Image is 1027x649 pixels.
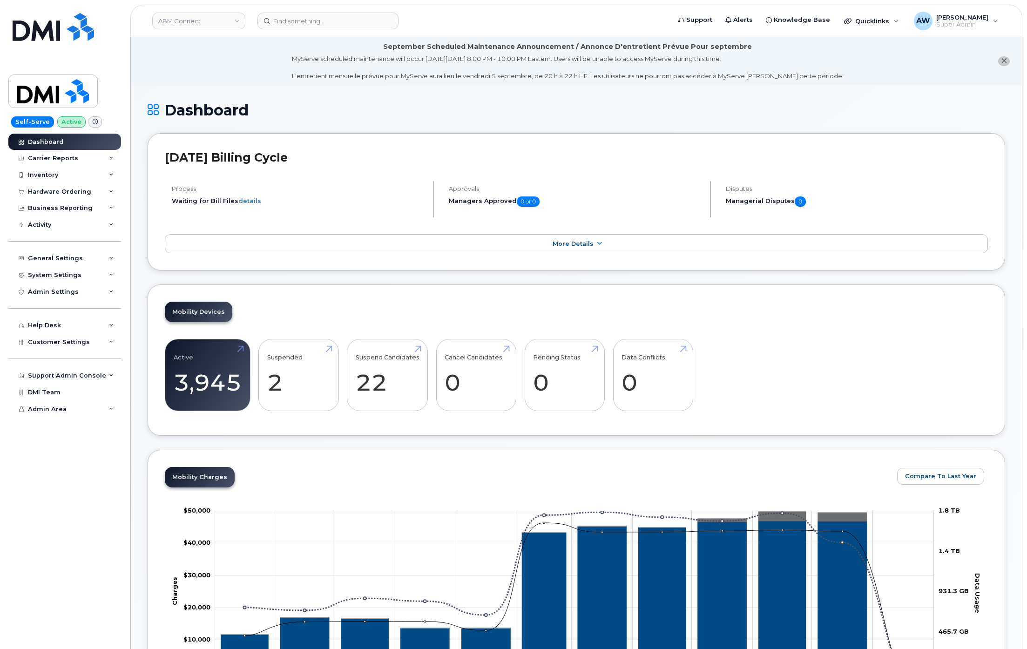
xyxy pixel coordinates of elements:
h2: [DATE] Billing Cycle [165,150,988,164]
div: MyServe scheduled maintenance will occur [DATE][DATE] 8:00 PM - 10:00 PM Eastern. Users will be u... [292,54,844,81]
tspan: Data Usage [974,573,981,613]
g: $0 [183,571,210,578]
a: Suspend Candidates 22 [356,345,419,406]
a: Cancel Candidates 0 [445,345,507,406]
h4: Approvals [449,185,702,192]
li: Waiting for Bill Files [172,196,425,205]
span: Compare To Last Year [905,472,976,480]
span: 0 of 0 [517,196,540,207]
tspan: Charges [170,577,178,605]
tspan: $30,000 [183,571,210,578]
tspan: 1.4 TB [939,547,960,554]
h4: Disputes [726,185,988,192]
tspan: $40,000 [183,539,210,546]
g: $0 [183,603,210,610]
span: More Details [553,240,594,247]
g: $0 [183,507,210,514]
h5: Managers Approved [449,196,702,207]
a: Mobility Devices [165,302,232,322]
a: Pending Status 0 [533,345,596,406]
tspan: $10,000 [183,635,210,643]
a: Active 3,945 [174,345,242,406]
tspan: $50,000 [183,507,210,514]
a: Mobility Charges [165,467,235,487]
a: Data Conflicts 0 [622,345,684,406]
h1: Dashboard [148,102,1005,118]
span: 0 [795,196,806,207]
h4: Process [172,185,425,192]
tspan: 1.8 TB [939,507,960,514]
a: Suspended 2 [267,345,330,406]
button: close notification [998,56,1010,66]
tspan: $20,000 [183,603,210,610]
tspan: 931.3 GB [939,587,969,595]
tspan: 465.7 GB [939,627,969,635]
g: $0 [183,635,210,643]
h5: Managerial Disputes [726,196,988,207]
div: September Scheduled Maintenance Announcement / Annonce D'entretient Prévue Pour septembre [383,42,752,52]
button: Compare To Last Year [897,468,984,485]
g: $0 [183,539,210,546]
a: details [238,197,261,204]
